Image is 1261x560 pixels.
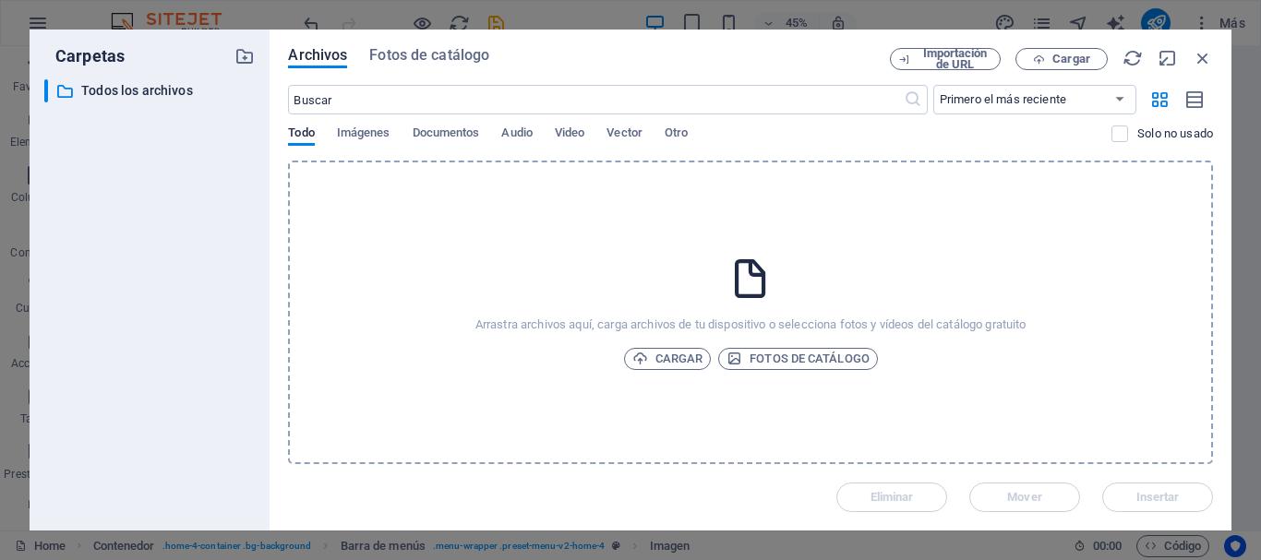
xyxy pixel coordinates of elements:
i: Minimizar [1158,48,1178,68]
span: Video [555,122,584,148]
button: Cargar [624,348,712,370]
span: Cargar [632,348,703,370]
span: Fotos de catálogo [369,44,489,66]
span: Fotos de catálogo [727,348,870,370]
input: Buscar [288,85,903,114]
button: Importación de URL [890,48,1001,70]
span: Archivos [288,44,347,66]
i: Cerrar [1193,48,1213,68]
i: Volver a cargar [1123,48,1143,68]
span: Importación de URL [918,48,992,70]
i: Crear carpeta [234,46,255,66]
span: Imágenes [337,122,390,148]
div: ​ [44,79,48,102]
button: Fotos de catálogo [718,348,878,370]
span: Vector [606,122,643,148]
p: Solo muestra los archivos que no están usándose en el sitio web. Los archivos añadidos durante es... [1137,125,1213,142]
button: Cargar [1015,48,1108,70]
span: Audio [501,122,532,148]
span: Cargar [1052,54,1090,65]
p: Todos los archivos [81,80,222,101]
p: Carpetas [44,44,125,68]
span: Todo [288,122,314,148]
p: Arrastra archivos aquí, carga archivos de tu dispositivo o selecciona fotos y vídeos del catálogo... [475,316,1027,333]
span: Documentos [413,122,480,148]
span: Otro [665,122,688,148]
